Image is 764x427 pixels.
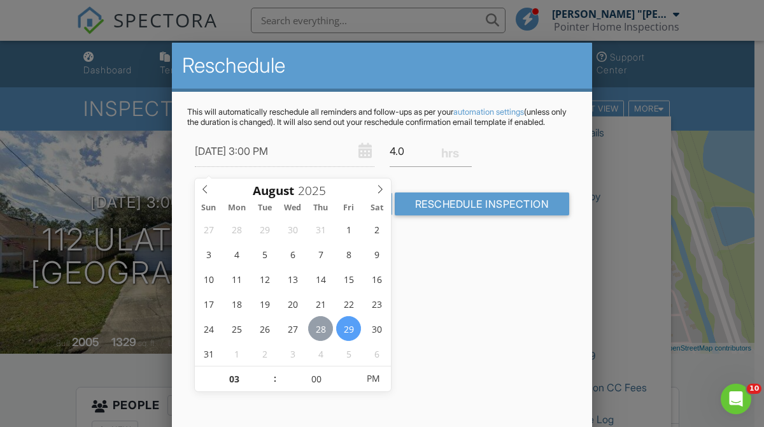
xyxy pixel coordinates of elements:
span: August 19, 2025 [252,291,277,316]
span: August 1, 2025 [336,217,361,242]
a: automation settings [453,107,524,117]
span: September 5, 2025 [336,341,361,366]
span: August 20, 2025 [280,291,305,316]
span: Thu [307,204,335,212]
span: September 3, 2025 [280,341,305,366]
span: August 27, 2025 [280,316,305,341]
p: This will automatically reschedule all reminders and follow-ups as per your (unless only the dura... [187,107,577,127]
span: Click to toggle [355,366,390,391]
h2: Reschedule [182,53,582,78]
span: August 24, 2025 [196,316,221,341]
span: August 7, 2025 [308,242,333,266]
span: August 18, 2025 [224,291,249,316]
span: September 4, 2025 [308,341,333,366]
span: Wed [279,204,307,212]
span: August 4, 2025 [224,242,249,266]
span: August 30, 2025 [364,316,389,341]
span: August 10, 2025 [196,266,221,291]
span: August 28, 2025 [308,316,333,341]
span: August 8, 2025 [336,242,361,266]
span: August 22, 2025 [336,291,361,316]
span: August 5, 2025 [252,242,277,266]
span: July 29, 2025 [252,217,277,242]
span: 10 [747,384,761,394]
iframe: Intercom live chat [721,384,751,414]
span: August 23, 2025 [364,291,389,316]
span: September 1, 2025 [224,341,249,366]
span: September 6, 2025 [364,341,389,366]
span: July 28, 2025 [224,217,249,242]
span: August 14, 2025 [308,266,333,291]
span: July 27, 2025 [196,217,221,242]
span: September 2, 2025 [252,341,277,366]
span: August 15, 2025 [336,266,361,291]
span: August 29, 2025 [336,316,361,341]
input: Scroll to increment [195,366,273,392]
span: Tue [251,204,279,212]
span: August 11, 2025 [224,266,249,291]
span: : [273,366,277,391]
input: Scroll to increment [277,366,355,392]
span: July 30, 2025 [280,217,305,242]
span: August 17, 2025 [196,291,221,316]
span: August 9, 2025 [364,242,389,266]
input: Reschedule Inspection [395,192,570,215]
span: August 26, 2025 [252,316,277,341]
span: Mon [223,204,251,212]
span: August 31, 2025 [196,341,221,366]
span: August 25, 2025 [224,316,249,341]
span: August 12, 2025 [252,266,277,291]
span: August 3, 2025 [196,242,221,266]
span: August 16, 2025 [364,266,389,291]
span: Scroll to increment [253,185,294,197]
span: August 13, 2025 [280,266,305,291]
span: Sat [363,204,391,212]
span: August 2, 2025 [364,217,389,242]
input: Scroll to increment [294,182,336,199]
span: Fri [335,204,363,212]
span: August 6, 2025 [280,242,305,266]
span: July 31, 2025 [308,217,333,242]
span: Sun [195,204,223,212]
span: August 21, 2025 [308,291,333,316]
